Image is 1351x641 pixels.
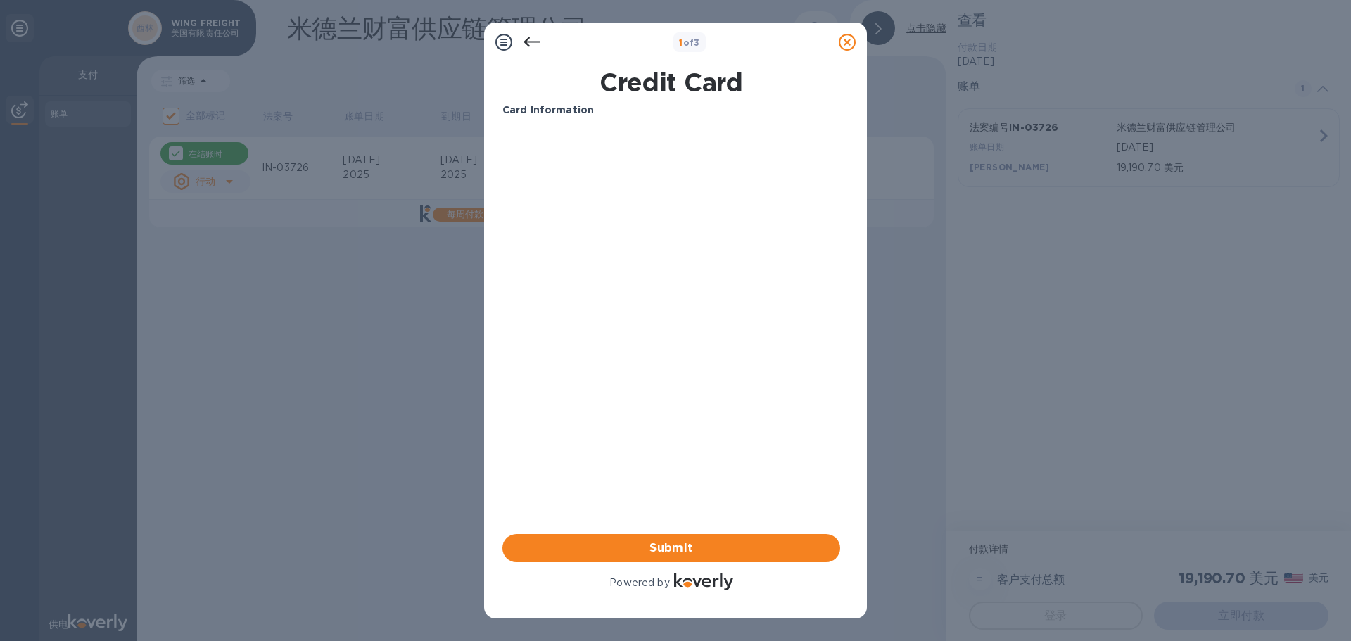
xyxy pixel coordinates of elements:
span: 1 [679,37,683,48]
button: Submit [502,534,840,562]
b: of 3 [679,37,700,48]
span: Submit [514,540,829,557]
h1: Credit Card [497,68,846,97]
b: Card Information [502,104,594,115]
p: Powered by [609,576,669,590]
img: Logo [674,573,733,590]
iframe: Your browser does not support iframes [502,129,840,340]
